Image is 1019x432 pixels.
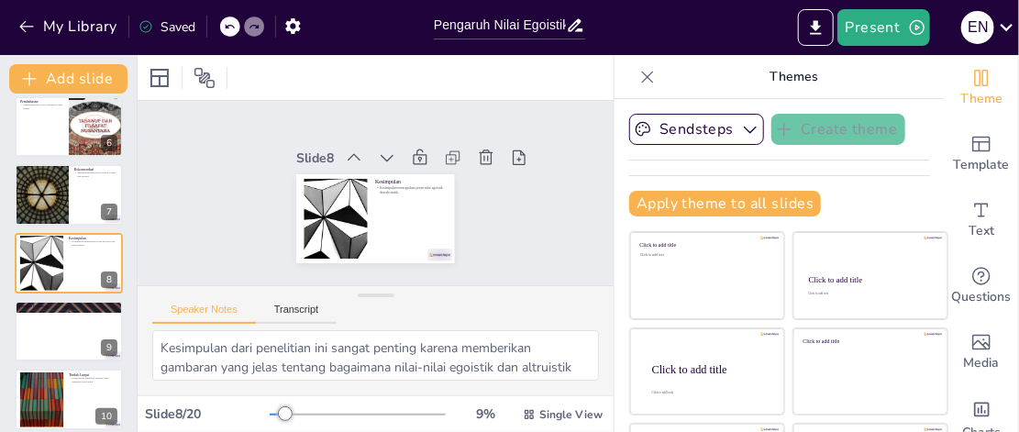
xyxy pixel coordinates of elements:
[20,104,63,110] p: Pembahasan menyoroti pentingnya sikap positif.
[969,221,994,241] span: Text
[945,319,1018,385] div: Add images, graphics, shapes or video
[74,167,117,172] p: Rekomendasi
[69,235,117,240] p: Kesimpulan
[652,362,770,375] div: Click to add title
[961,11,994,44] div: E N
[69,240,117,247] p: Kesimpulan menegaskan peran nilai egoistik dan altruistik.
[798,9,834,46] button: Export to PowerPoint
[945,187,1018,253] div: Add text boxes
[101,271,117,288] div: 8
[837,9,929,46] button: Present
[101,339,117,356] div: 9
[640,242,771,249] div: Click to add title
[20,99,63,105] p: Pembahasan
[640,253,771,258] div: Click to add text
[378,179,448,208] p: Kesimpulan
[961,9,994,46] button: E N
[808,293,930,296] div: Click to add text
[629,114,764,145] button: Sendsteps
[803,338,935,344] div: Click to add title
[74,172,117,178] p: Rekomendasi mencakup strategi edukasi dan insentif.
[69,371,117,377] p: Tindak Lanjut
[964,353,1000,373] span: Media
[152,330,599,381] textarea: Kesimpulan dari penelitian ini sangat penting karena memberikan gambaran yang jelas tentang bagai...
[652,391,768,394] div: Click to add body
[809,275,931,284] div: Click to add title
[20,304,117,309] p: Manfaat Penelitian
[960,89,1002,109] span: Theme
[15,233,123,294] div: 8
[308,127,349,155] div: Slide 8
[464,405,508,423] div: 9 %
[539,407,603,422] span: Single View
[20,308,117,312] p: Manfaat penelitian bagi pembuat kebijakan dan praktisi.
[101,204,117,220] div: 7
[15,369,123,429] div: 10
[14,12,125,41] button: My Library
[69,376,117,382] p: Penelitian ini membuka peluang untuk penelitian lebih lanjut.
[771,114,905,145] button: Create theme
[145,405,270,423] div: Slide 8 / 20
[9,64,127,94] button: Add slide
[945,253,1018,319] div: Get real-time input from your audience
[952,287,1012,307] span: Questions
[145,63,174,93] div: Layout
[15,301,123,361] div: 9
[434,12,566,39] input: Insert title
[629,191,821,216] button: Apply theme to all slides
[152,304,256,324] button: Speaker Notes
[954,155,1010,175] span: Template
[15,164,123,225] div: 7
[375,185,446,216] p: Kesimpulan menegaskan peran nilai egoistik dan altruistik.
[945,121,1018,187] div: Add ready made slides
[138,18,195,36] div: Saved
[101,135,117,151] div: 6
[662,55,926,99] p: Themes
[256,304,338,324] button: Transcript
[95,408,117,425] div: 10
[15,96,123,157] div: 6
[945,55,1018,121] div: Change the overall theme
[194,67,216,89] span: Position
